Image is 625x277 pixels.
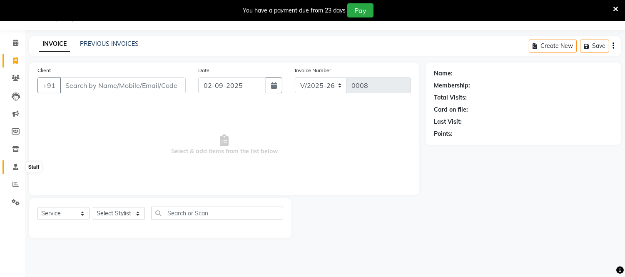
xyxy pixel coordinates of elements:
a: PREVIOUS INVOICES [80,40,139,47]
label: Date [198,67,209,74]
div: Name: [434,69,453,78]
div: Card on file: [434,105,468,114]
a: INVOICE [39,37,70,52]
div: You have a payment due from 23 days [243,6,346,15]
label: Invoice Number [295,67,331,74]
label: Client [37,67,51,74]
div: Points: [434,130,453,138]
span: Select & add items from the list below [37,103,411,187]
button: +91 [37,77,61,93]
div: Membership: [434,81,470,90]
button: Pay [347,3,374,17]
div: Total Visits: [434,93,467,102]
button: Create New [529,40,577,52]
input: Search by Name/Mobile/Email/Code [60,77,186,93]
button: Save [580,40,609,52]
input: Search or Scan [151,207,283,220]
div: Staff [26,162,42,172]
div: Last Visit: [434,117,462,126]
